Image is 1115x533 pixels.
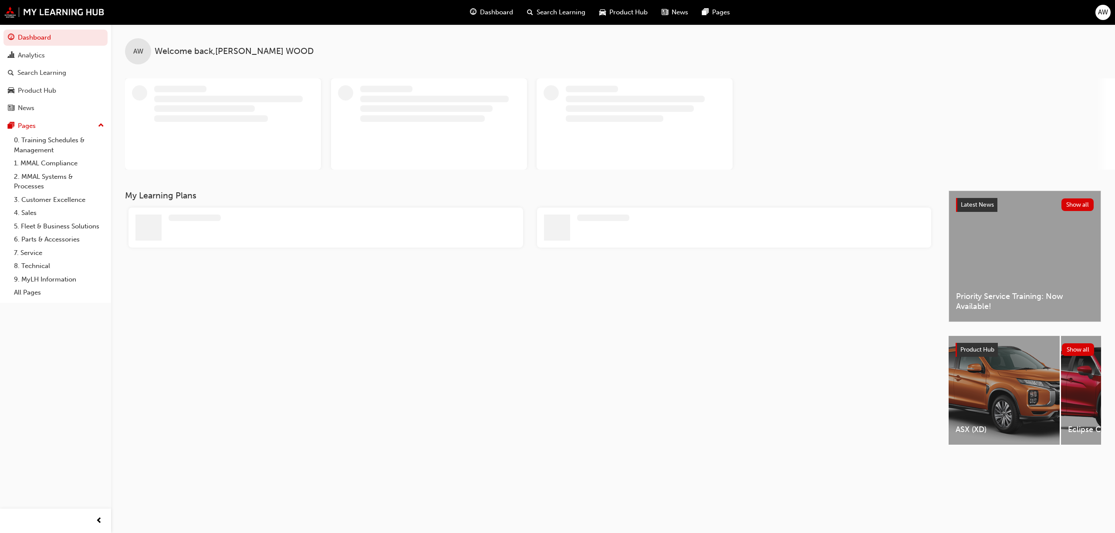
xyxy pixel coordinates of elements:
div: Analytics [18,50,45,60]
a: car-iconProduct Hub [592,3,655,21]
span: ASX (XD) [956,425,1053,435]
span: Dashboard [480,7,513,17]
div: Search Learning [17,68,66,78]
a: 6. Parts & Accessories [10,233,108,246]
span: Product Hub [609,7,648,17]
span: search-icon [527,7,533,18]
span: Welcome back , [PERSON_NAME] WOOD [155,47,314,57]
a: 7. Service [10,246,108,260]
span: news-icon [8,104,14,112]
a: Analytics [3,47,108,64]
span: guage-icon [470,7,476,18]
span: AW [133,47,143,57]
div: Pages [18,121,36,131]
span: search-icon [8,69,14,77]
span: guage-icon [8,34,14,42]
a: All Pages [10,286,108,299]
a: Latest NewsShow allPriority Service Training: Now Available! [949,191,1101,322]
span: prev-icon [96,516,102,526]
span: chart-icon [8,52,14,60]
span: Search Learning [537,7,585,17]
button: Pages [3,118,108,134]
a: 9. MyLH Information [10,273,108,286]
span: car-icon [599,7,606,18]
button: Show all [1062,343,1095,356]
img: mmal [4,7,105,18]
a: guage-iconDashboard [463,3,520,21]
a: 5. Fleet & Business Solutions [10,220,108,233]
a: search-iconSearch Learning [520,3,592,21]
a: news-iconNews [655,3,695,21]
button: AW [1095,5,1111,20]
button: DashboardAnalyticsSearch LearningProduct HubNews [3,28,108,118]
h3: My Learning Plans [125,191,935,201]
div: News [18,103,34,113]
a: 8. Technical [10,259,108,273]
a: Product Hub [3,83,108,99]
button: Show all [1061,198,1094,211]
div: Product Hub [18,86,56,96]
span: pages-icon [8,122,14,130]
span: pages-icon [702,7,709,18]
span: AW [1098,7,1108,17]
a: 2. MMAL Systems & Processes [10,170,108,193]
span: News [672,7,688,17]
span: Priority Service Training: Now Available! [956,292,1094,311]
a: pages-iconPages [695,3,737,21]
span: Product Hub [960,346,994,353]
span: car-icon [8,87,14,95]
span: Pages [712,7,730,17]
a: 1. MMAL Compliance [10,157,108,170]
a: 3. Customer Excellence [10,193,108,207]
span: news-icon [662,7,668,18]
a: 4. Sales [10,206,108,220]
span: Latest News [961,201,994,208]
a: ASX (XD) [949,336,1060,445]
a: Product HubShow all [956,343,1094,357]
a: 0. Training Schedules & Management [10,134,108,157]
span: up-icon [98,120,104,131]
a: Dashboard [3,30,108,46]
a: News [3,100,108,116]
a: Latest NewsShow all [956,198,1094,212]
a: Search Learning [3,65,108,81]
